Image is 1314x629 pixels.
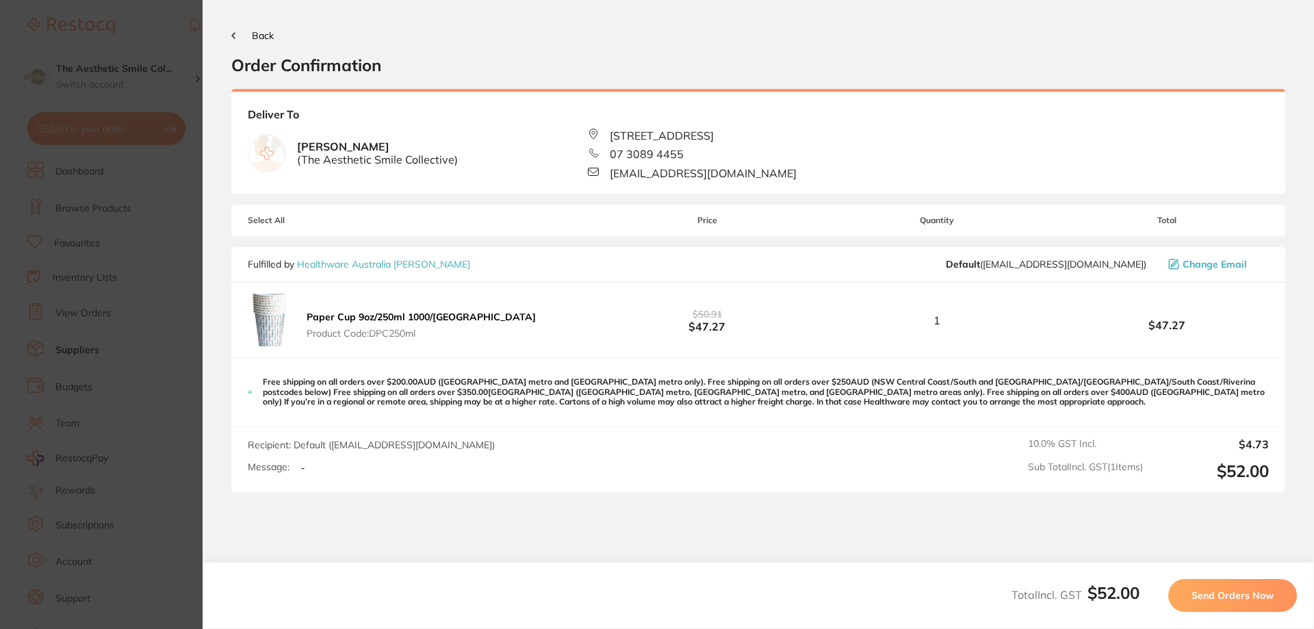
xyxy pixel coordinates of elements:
[1154,461,1269,481] output: $52.00
[252,29,274,42] span: Back
[693,308,722,320] span: $50.91
[300,461,305,474] p: -
[610,167,797,179] span: [EMAIL_ADDRESS][DOMAIN_NAME]
[307,328,536,339] span: Product Code: DPC250ml
[297,153,458,166] span: ( The Aesthetic Smile Collective )
[1164,258,1269,270] button: Change Email
[946,258,980,270] b: Default
[810,216,1065,225] span: Quantity
[21,29,253,74] div: message notification from Restocq, 1h ago. It has been 14 days since you have started your Restoc...
[946,259,1146,270] span: info@healthwareaustralia.com.au
[297,140,458,166] b: [PERSON_NAME]
[933,314,940,326] span: 1
[248,216,385,225] span: Select All
[1065,319,1269,331] b: $47.27
[297,258,470,270] a: Healthware Australia [PERSON_NAME]
[605,216,809,225] span: Price
[1028,461,1143,481] span: Sub Total Incl. GST ( 1 Items)
[1183,259,1247,270] span: Change Email
[307,311,536,323] b: Paper Cup 9oz/250ml 1000/[GEOGRAPHIC_DATA]
[248,108,1269,129] b: Deliver To
[605,307,809,333] b: $47.27
[1087,582,1139,603] b: $52.00
[263,377,1269,407] p: Free shipping on all orders over $200.00AUD ([GEOGRAPHIC_DATA] metro and [GEOGRAPHIC_DATA] metro ...
[248,135,285,172] img: empty.jpg
[610,129,714,142] span: [STREET_ADDRESS]
[1028,438,1143,450] span: 10.0 % GST Incl.
[302,311,540,339] button: Paper Cup 9oz/250ml 1000/[GEOGRAPHIC_DATA] Product Code:DPC250ml
[231,55,1285,75] h2: Order Confirmation
[1065,216,1269,225] span: Total
[248,461,289,473] label: Message:
[1191,589,1274,602] span: Send Orders Now
[60,53,236,65] p: Message from Restocq, sent 1h ago
[1154,438,1269,450] output: $4.73
[248,439,495,451] span: Recipient: Default ( [EMAIL_ADDRESS][DOMAIN_NAME] )
[231,30,274,41] button: Back
[248,259,470,270] p: Fulfilled by
[248,294,292,346] img: amtuNGl4bg
[31,41,53,63] img: Profile image for Restocq
[1012,588,1139,602] span: Total Incl. GST
[1168,579,1297,612] button: Send Orders Now
[60,39,236,53] p: It has been 14 days since you have started your Restocq journey. We wanted to do a check in and s...
[610,148,684,160] span: 07 3089 4455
